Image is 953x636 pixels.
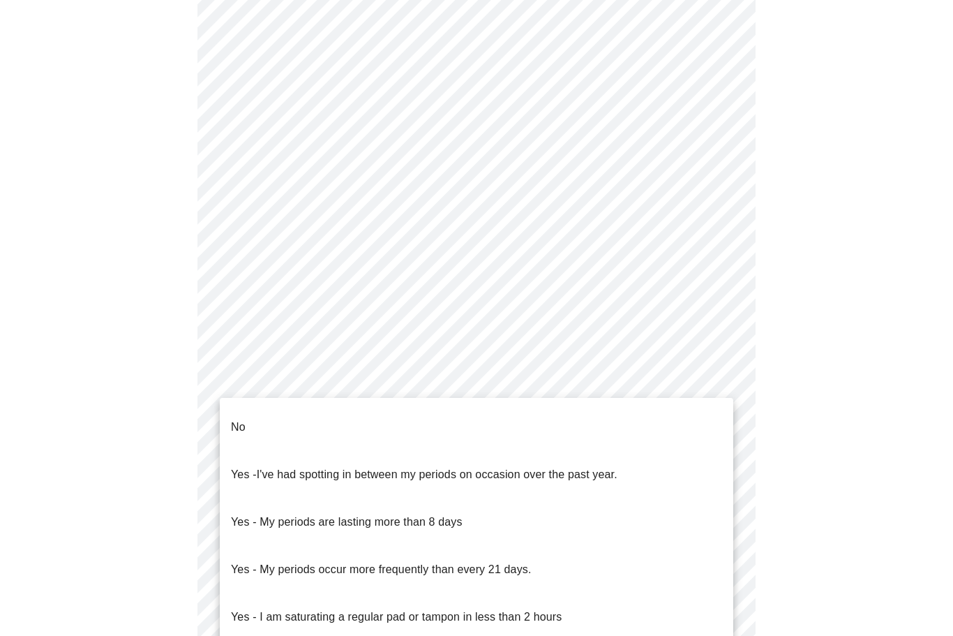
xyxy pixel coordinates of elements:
p: Yes - I am saturating a regular pad or tampon in less than 2 hours [231,609,562,626]
p: Yes - My periods are lasting more than 8 days [231,514,463,531]
span: I've had spotting in between my periods on occasion over the past year. [257,468,617,480]
p: No [231,419,246,436]
p: Yes - My periods occur more frequently than every 21 days. [231,561,532,578]
p: Yes - [231,466,617,483]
